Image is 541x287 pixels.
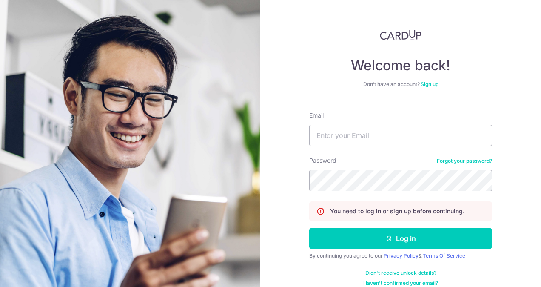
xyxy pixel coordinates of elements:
a: Terms Of Service [423,253,465,259]
label: Password [309,156,336,165]
input: Enter your Email [309,125,492,146]
a: Privacy Policy [384,253,419,259]
p: You need to log in or sign up before continuing. [330,207,464,215]
div: By continuing you agree to our & [309,253,492,259]
a: Sign up [421,81,438,87]
div: Don’t have an account? [309,81,492,88]
a: Didn't receive unlock details? [365,270,436,276]
a: Forgot your password? [437,158,492,164]
button: Log in [309,228,492,249]
h4: Welcome back! [309,57,492,74]
label: Email [309,111,324,120]
img: CardUp Logo [380,30,421,40]
a: Haven't confirmed your email? [363,280,438,287]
